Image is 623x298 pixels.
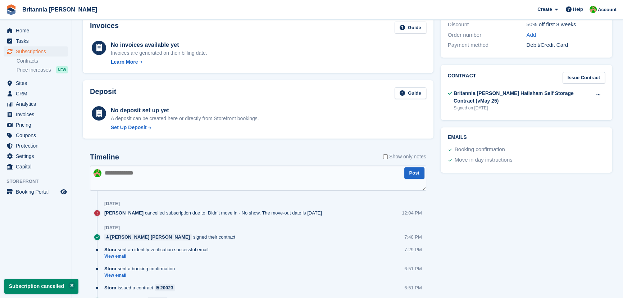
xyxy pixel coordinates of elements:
div: 12:04 PM [402,209,422,216]
div: [PERSON_NAME] [PERSON_NAME] [110,234,190,240]
div: [DATE] [104,225,120,231]
div: Debit/Credit Card [526,41,605,49]
span: Booking Portal [16,187,59,197]
span: Storefront [6,178,72,185]
div: Order number [448,31,527,39]
span: Stora [104,284,116,291]
div: No deposit set up yet [111,106,259,115]
div: Learn More [111,58,138,66]
span: Tasks [16,36,59,46]
span: Stora [104,246,116,253]
a: [PERSON_NAME] [PERSON_NAME] [104,234,192,240]
span: Sites [16,78,59,88]
h2: Contract [448,72,476,84]
label: Show only notes [383,153,426,161]
input: Show only notes [383,153,388,161]
a: Learn More [111,58,207,66]
a: Set Up Deposit [111,124,259,131]
a: menu [4,141,68,151]
a: View email [104,272,178,279]
a: View email [104,253,212,259]
span: Coupons [16,130,59,140]
span: [PERSON_NAME] [104,209,144,216]
span: CRM [16,89,59,99]
div: Payment method [448,41,527,49]
span: Invoices [16,109,59,119]
a: menu [4,109,68,119]
div: Invoices are generated on their billing date. [111,49,207,57]
a: menu [4,99,68,109]
a: menu [4,162,68,172]
span: Help [573,6,583,13]
a: Contracts [17,58,68,64]
a: Preview store [59,188,68,196]
a: menu [4,46,68,57]
div: sent a booking confirmation [104,265,178,272]
span: Price increases [17,67,51,73]
a: menu [4,26,68,36]
button: Post [404,167,424,179]
a: menu [4,120,68,130]
div: issued a contract [104,284,179,291]
div: Discount [448,21,527,29]
div: cancelled subscription due to: Didn't move in - No show. The move-out date is [DATE] [104,209,326,216]
span: Create [537,6,552,13]
h2: Timeline [90,153,119,161]
a: menu [4,151,68,161]
img: Wendy Thorp [94,169,101,177]
img: Wendy Thorp [590,6,597,13]
a: Britannia [PERSON_NAME] [19,4,100,15]
span: Analytics [16,99,59,109]
span: Protection [16,141,59,151]
a: menu [4,89,68,99]
p: Subscription cancelled [4,279,78,294]
h2: Deposit [90,87,116,99]
a: Guide [395,22,426,33]
h2: Invoices [90,22,119,33]
span: Stora [104,265,116,272]
a: menu [4,78,68,88]
div: 6:51 PM [404,284,422,291]
div: 7:29 PM [404,246,422,253]
div: Britannia [PERSON_NAME] Hailsham Self Storage Contract (vMay 25) [454,90,592,105]
div: Signed on [DATE] [454,105,592,111]
img: stora-icon-8386f47178a22dfd0bd8f6a31ec36ba5ce8667c1dd55bd0f319d3a0aa187defe.svg [6,4,17,15]
div: signed their contract [104,234,239,240]
a: Guide [395,87,426,99]
div: 6:51 PM [404,265,422,272]
a: 20023 [155,284,175,291]
a: menu [4,130,68,140]
p: A deposit can be created here or directly from Storefront bookings. [111,115,259,122]
div: 7:48 PM [404,234,422,240]
div: Move in day instructions [455,156,513,164]
div: 50% off first 8 weeks [526,21,605,29]
div: NEW [56,66,68,73]
span: Capital [16,162,59,172]
div: [DATE] [104,201,120,207]
a: Add [526,31,536,39]
a: menu [4,36,68,46]
span: Subscriptions [16,46,59,57]
div: 20023 [160,284,173,291]
a: menu [4,187,68,197]
span: Account [598,6,617,13]
div: Booking confirmation [455,145,505,154]
span: Settings [16,151,59,161]
div: No invoices available yet [111,41,207,49]
div: sent an identity verification successful email [104,246,212,253]
h2: Emails [448,135,605,140]
span: Home [16,26,59,36]
a: Issue Contract [563,72,605,84]
a: Price increases NEW [17,66,68,74]
span: Pricing [16,120,59,130]
div: Set Up Deposit [111,124,147,131]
